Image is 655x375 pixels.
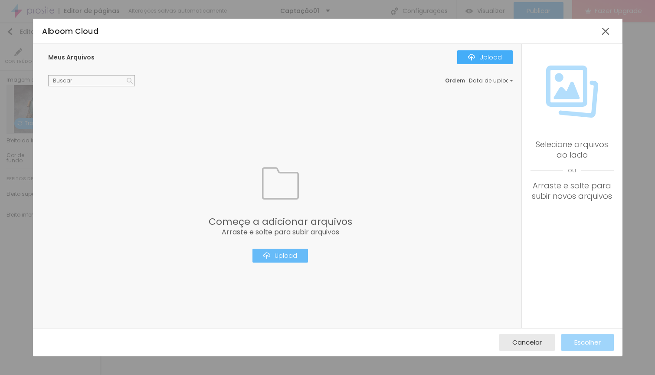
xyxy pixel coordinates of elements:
img: Icone [262,165,299,202]
span: Escolher [574,339,601,346]
div: Selecione arquivos ao lado Arraste e solte para subir novos arquivos [531,139,613,201]
input: Buscar [48,75,135,86]
span: Alboom Cloud [42,26,99,36]
span: Meus Arquivos [48,53,95,62]
div: : [445,78,513,83]
span: Cancelar [512,339,542,346]
div: Upload [263,252,297,259]
span: Começe a adicionar arquivos [209,217,352,227]
button: Cancelar [499,334,555,351]
span: Arraste e solte para subir arquivos [209,229,352,236]
div: Upload [468,54,502,61]
img: Icone [127,78,133,84]
span: ou [531,160,613,181]
button: IconeUpload [457,50,513,64]
button: IconeUpload [252,249,308,263]
span: Data de upload [469,78,514,83]
span: Ordem [445,77,465,84]
img: Icone [263,252,270,259]
button: Escolher [561,334,614,351]
img: Icone [546,66,598,118]
img: Icone [468,54,475,61]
